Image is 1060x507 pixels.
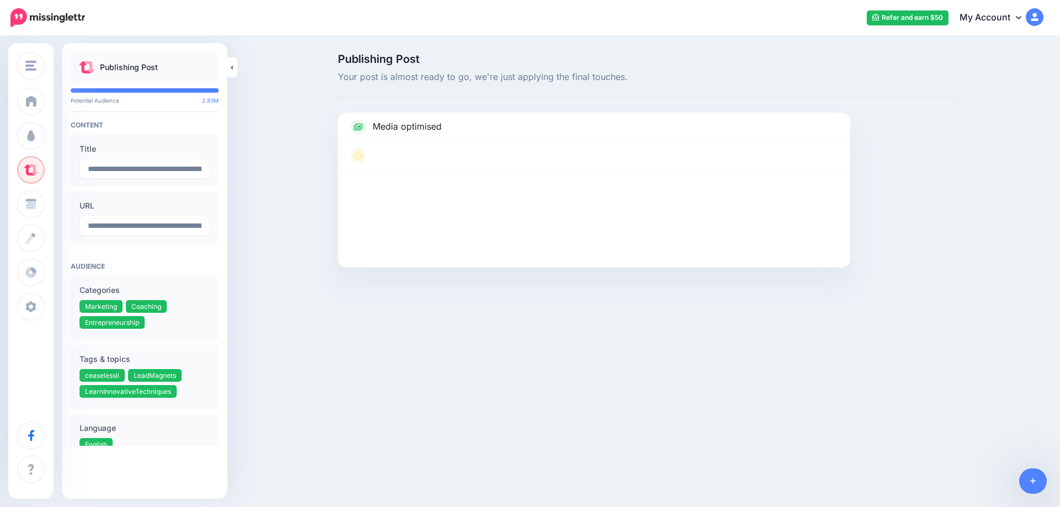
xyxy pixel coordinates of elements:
[85,440,107,449] span: English
[867,10,948,25] a: Refer and earn $50
[373,120,442,134] p: Media optimised
[85,371,119,380] span: ceaselessli
[948,4,1043,31] a: My Account
[71,97,219,104] p: Potential Audience
[134,371,176,380] span: LeadMagnets
[79,199,210,212] label: URL
[71,121,219,129] h4: Content
[338,70,956,84] span: Your post is almost ready to go, we're just applying the final touches.
[79,353,210,366] label: Tags & topics
[85,387,171,396] span: LearnInnovativeTechniques
[71,262,219,270] h4: Audience
[85,318,139,327] span: Entrepreneurship
[79,142,210,156] label: Title
[79,61,94,73] img: curate.png
[10,8,85,27] img: Missinglettr
[25,61,36,71] img: menu.png
[79,284,210,297] label: Categories
[202,97,219,104] span: 2.83M
[85,302,117,311] span: Marketing
[131,302,161,311] span: Coaching
[79,421,210,435] label: Language
[338,54,956,65] span: Publishing Post
[100,61,158,74] p: Publishing Post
